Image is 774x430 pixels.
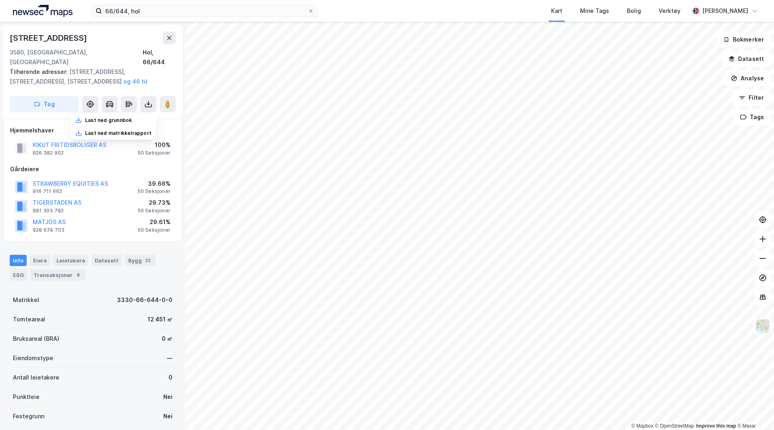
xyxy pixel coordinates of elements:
a: OpenStreetMap [655,423,694,429]
button: Tags [733,109,771,125]
div: Hol, 66/644 [143,48,176,67]
div: 0 ㎡ [162,334,173,344]
div: 50 Seksjoner [137,188,171,195]
div: 916 711 662 [33,188,62,195]
img: Z [755,319,770,334]
iframe: Chat Widget [734,391,774,430]
div: Nei [163,392,173,402]
div: Gårdeiere [10,164,175,174]
button: Bokmerker [716,31,771,48]
div: ESG [10,269,27,281]
div: 826 382 902 [33,150,64,156]
div: 29.61% [137,217,171,227]
div: 12 451 ㎡ [148,315,173,324]
div: Mine Tags [580,6,609,16]
div: Punktleie [13,392,40,402]
div: Info [10,255,27,266]
div: 22 [144,256,152,264]
div: Bolig [627,6,641,16]
div: Leietakere [53,255,88,266]
div: [PERSON_NAME] [702,6,748,16]
div: Eiere [30,255,50,266]
input: Søk på adresse, matrikkel, gårdeiere, leietakere eller personer [102,5,308,17]
div: 3580, [GEOGRAPHIC_DATA], [GEOGRAPHIC_DATA] [10,48,143,67]
div: Kart [551,6,562,16]
div: Antall leietakere [13,373,59,382]
button: Filter [732,90,771,106]
div: Kontrollprogram for chat [734,391,774,430]
div: 39.66% [137,179,171,189]
div: 0 [169,373,173,382]
div: — [167,353,173,363]
div: 50 Seksjoner [137,227,171,233]
div: 8 [74,271,82,279]
div: 100% [137,140,171,150]
div: Matrikkel [13,295,39,305]
div: Tomteareal [13,315,45,324]
img: logo.a4113a55bc3d86da70a041830d287a7e.svg [13,5,73,17]
div: Hjemmelshaver [10,126,175,135]
a: Mapbox [631,423,653,429]
div: 29.73% [137,198,171,208]
a: Improve this map [696,423,736,429]
div: Eiendomstype [13,353,53,363]
div: Transaksjoner [30,269,85,281]
div: Festegrunn [13,411,44,421]
div: 50 Seksjoner [137,150,171,156]
div: Last ned matrikkelrapport [85,130,152,136]
div: 50 Seksjoner [137,208,171,214]
div: Datasett [92,255,122,266]
div: Nei [163,411,173,421]
div: Verktøy [659,6,680,16]
div: Bruksareal (BRA) [13,334,59,344]
span: Tilhørende adresser: [10,68,69,75]
button: Tag [10,96,79,112]
div: [STREET_ADDRESS] [10,31,89,44]
button: Datasett [722,51,771,67]
div: 991 303 782 [33,208,64,214]
div: Bygg [125,255,156,266]
div: 928 674 703 [33,227,64,233]
div: Last ned grunnbok [85,117,132,124]
button: Analyse [724,70,771,86]
div: 3330-66-644-0-0 [117,295,173,305]
div: [STREET_ADDRESS], [STREET_ADDRESS], [STREET_ADDRESS] [10,67,169,86]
